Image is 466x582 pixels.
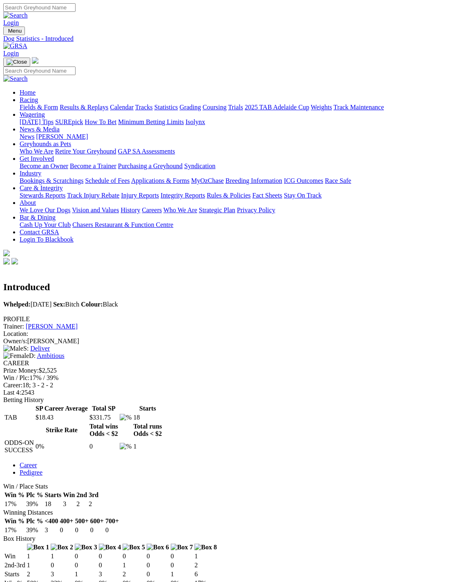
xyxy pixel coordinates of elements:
[245,104,309,111] a: 2025 TAB Adelaide Cup
[20,162,68,169] a: Become an Owner
[3,352,29,360] img: Female
[20,192,463,199] div: Care & Integrity
[170,552,194,560] td: 0
[20,118,54,125] a: [DATE] Tips
[118,118,184,125] a: Minimum Betting Limits
[122,570,145,578] td: 2
[199,207,235,213] a: Strategic Plan
[120,443,132,450] img: %
[53,301,79,308] span: Bitch
[35,439,88,454] td: 0%
[3,301,51,308] span: [DATE]
[20,140,71,147] a: Greyhounds as Pets
[27,561,50,569] td: 1
[20,184,63,191] a: Care & Integrity
[60,526,74,534] td: 0
[60,517,74,525] th: 400+
[74,552,98,560] td: 0
[123,544,145,551] img: Box 5
[7,59,27,65] img: Close
[74,570,98,578] td: 1
[194,570,217,578] td: 6
[20,133,34,140] a: News
[3,301,31,308] b: Whelped:
[37,352,65,359] a: Ambitious
[237,207,275,213] a: Privacy Policy
[20,162,463,170] div: Get Involved
[121,192,159,199] a: Injury Reports
[3,360,463,367] div: CAREER
[20,133,463,140] div: News & Media
[44,526,58,534] td: 3
[146,570,169,578] td: 0
[4,517,25,525] th: Win %
[3,75,28,82] img: Search
[50,570,74,578] td: 3
[4,439,34,454] td: ODDS-ON SUCCESS
[3,345,23,352] img: Male
[8,28,22,34] span: Menu
[284,177,323,184] a: ICG Outcomes
[20,462,37,469] a: Career
[67,192,119,199] a: Track Injury Rebate
[180,104,201,111] a: Grading
[122,561,145,569] td: 1
[171,544,193,551] img: Box 7
[3,396,463,404] div: Betting History
[3,374,463,382] div: 17% / 39%
[20,207,70,213] a: We Love Our Dogs
[191,177,224,184] a: MyOzChase
[105,517,119,525] th: 700+
[27,544,49,551] img: Box 1
[325,177,351,184] a: Race Safe
[30,345,50,352] a: Deliver
[3,282,463,293] h2: Introduced
[85,118,117,125] a: How To Bet
[55,118,83,125] a: SUREpick
[3,389,463,396] div: 2543
[20,177,463,184] div: Industry
[3,389,21,396] span: Last 4:
[135,104,153,111] a: Tracks
[35,413,88,422] td: $18.43
[3,258,10,264] img: facebook.svg
[133,413,162,422] td: 18
[60,104,108,111] a: Results & Replays
[184,162,215,169] a: Syndication
[62,491,75,499] th: Win
[20,111,45,118] a: Wagering
[27,552,50,560] td: 1
[89,422,118,438] th: Total wins Odds < $2
[26,517,43,525] th: Plc %
[20,148,54,155] a: Who We Are
[35,404,88,413] th: SP Career Average
[20,170,41,177] a: Industry
[88,491,99,499] th: 3rd
[3,250,10,256] img: logo-grsa-white.png
[3,42,27,50] img: GRSA
[105,526,119,534] td: 0
[20,229,59,235] a: Contact GRSA
[110,104,134,111] a: Calendar
[20,118,463,126] div: Wagering
[76,491,87,499] th: 2nd
[3,315,463,323] div: PROFILE
[20,236,74,243] a: Login To Blackbook
[311,104,332,111] a: Weights
[3,367,39,374] span: Prize Money:
[225,177,282,184] a: Breeding Information
[154,104,178,111] a: Statistics
[203,104,227,111] a: Coursing
[118,162,183,169] a: Purchasing a Greyhound
[194,544,217,551] img: Box 8
[20,192,65,199] a: Stewards Reports
[27,570,50,578] td: 2
[3,374,29,381] span: Win / Plc:
[146,552,169,560] td: 0
[133,422,162,438] th: Total runs Odds < $2
[3,367,463,374] div: $2,525
[3,338,27,344] span: Owner/s:
[99,544,121,551] img: Box 4
[72,207,119,213] a: Vision and Values
[26,526,43,534] td: 39%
